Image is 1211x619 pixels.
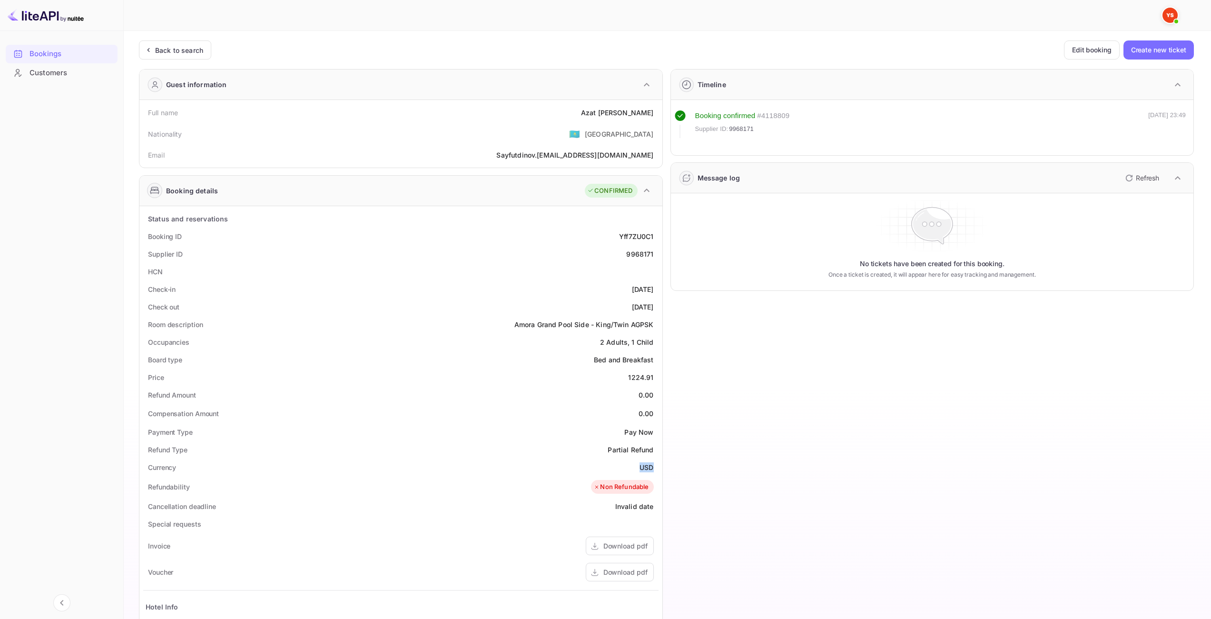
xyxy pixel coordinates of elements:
[166,186,218,196] ya-tr-span: Booking details
[695,111,721,120] ya-tr-span: Booking
[148,446,187,454] ya-tr-span: Refund Type
[148,483,190,491] ya-tr-span: Refundability
[632,284,654,294] div: [DATE]
[148,502,216,510] ya-tr-span: Cancellation deadline
[639,409,654,419] div: 0.00
[155,46,203,54] ya-tr-span: Back to search
[148,250,183,258] ya-tr-span: Supplier ID
[585,130,654,138] ya-tr-span: [GEOGRAPHIC_DATA]
[148,463,176,471] ya-tr-span: Currency
[6,64,118,82] div: Customers
[148,373,164,381] ya-tr-span: Price
[1072,44,1112,56] ya-tr-span: Edit booking
[148,130,182,138] ya-tr-span: Nationality
[594,186,632,196] ya-tr-span: CONFIRMED
[1131,44,1186,56] ya-tr-span: Create new ticket
[569,125,580,142] span: United States
[148,151,165,159] ya-tr-span: Email
[146,603,178,611] ya-tr-span: Hotel Info
[639,390,654,400] div: 0.00
[148,232,182,240] ya-tr-span: Booking ID
[148,303,179,311] ya-tr-span: Check out
[6,64,118,81] a: Customers
[496,151,537,159] ya-tr-span: Sayfutdinov.
[1064,40,1120,60] button: Edit booking
[148,568,173,576] ya-tr-span: Voucher
[608,446,653,454] ya-tr-span: Partial Refund
[1136,174,1159,182] ya-tr-span: Refresh
[603,542,648,550] ya-tr-span: Download pdf
[53,594,70,611] button: Collapse navigation
[695,125,729,132] ya-tr-span: Supplier ID:
[166,80,227,90] ya-tr-span: Guest information
[626,249,653,259] div: 9968171
[1120,170,1163,186] button: Refresh
[148,428,193,436] ya-tr-span: Payment Type
[148,109,178,117] ya-tr-span: Full name
[640,463,653,471] ya-tr-span: USD
[628,372,653,382] div: 1224.91
[723,111,755,120] ya-tr-span: confirmed
[1162,8,1178,23] img: Yandex Support
[624,428,653,436] ya-tr-span: Pay Now
[537,151,653,159] ya-tr-span: [EMAIL_ADDRESS][DOMAIN_NAME]
[148,356,182,364] ya-tr-span: Board type
[6,45,118,63] div: Bookings
[594,356,654,364] ya-tr-span: Bed and Breakfast
[8,8,84,23] img: LiteAPI logo
[1123,40,1194,60] button: Create new ticket
[148,542,170,550] ya-tr-span: Invoice
[729,125,754,132] ya-tr-span: 9968171
[828,270,1036,279] ya-tr-span: Once a ticket is created, it will appear here for easy tracking and management.
[757,110,789,121] div: # 4118809
[603,568,648,576] ya-tr-span: Download pdf
[860,259,1004,269] ya-tr-span: No tickets have been created for this booking.
[30,68,67,79] ya-tr-span: Customers
[698,174,740,182] ya-tr-span: Message log
[148,285,176,293] ya-tr-span: Check-in
[600,338,654,346] ya-tr-span: 2 Adults, 1 Child
[619,232,653,240] ya-tr-span: Yff7ZU0C1
[698,80,726,89] ya-tr-span: Timeline
[615,502,654,510] ya-tr-span: Invalid date
[598,109,654,117] ya-tr-span: [PERSON_NAME]
[569,129,580,139] ya-tr-span: 🇰🇿
[514,320,654,329] ya-tr-span: Amora Grand Pool Side - King/Twin AGPSK
[148,338,189,346] ya-tr-span: Occupancies
[148,215,228,223] ya-tr-span: Status and reservations
[600,482,649,492] ya-tr-span: Non Refundable
[148,520,201,528] ya-tr-span: Special requests
[632,302,654,312] div: [DATE]
[148,268,163,276] ya-tr-span: HCN
[148,409,219,418] ya-tr-span: Compensation Amount
[30,49,61,60] ya-tr-span: Bookings
[148,320,203,329] ya-tr-span: Room description
[1148,111,1186,119] ya-tr-span: [DATE] 23:49
[581,109,596,117] ya-tr-span: Azat
[6,45,118,62] a: Bookings
[148,391,196,399] ya-tr-span: Refund Amount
